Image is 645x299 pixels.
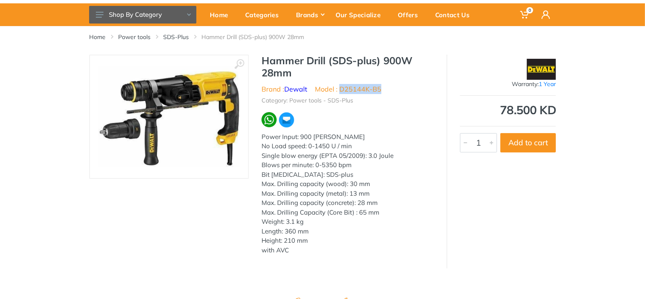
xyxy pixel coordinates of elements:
[239,6,290,24] div: Categories
[514,3,536,26] a: 0
[429,3,481,26] a: Contact Us
[526,7,533,13] span: 0
[98,66,240,167] img: Royal Tools - Hammer Drill (SDS-plus) 900W 28mm
[315,84,381,94] li: Model : D25144K-B5
[204,3,239,26] a: Home
[201,33,317,41] li: Hammer Drill (SDS-plus) 900W 28mm
[262,84,307,94] li: Brand :
[278,112,295,128] img: ma.webp
[290,6,330,24] div: Brands
[392,6,429,24] div: Offers
[460,104,556,116] div: 78.500 KD
[539,80,556,88] span: 1 Year
[262,96,353,105] li: Category: Power tools - SDS-Plus
[89,33,106,41] a: Home
[262,132,434,255] div: Power Input: 900 [PERSON_NAME] No Load speed: 0-1450 U / min Single blow energy (EPTA 05/2009): 3...
[163,33,189,41] a: SDS-Plus
[262,55,434,79] h1: Hammer Drill (SDS-plus) 900W 28mm
[392,3,429,26] a: Offers
[460,80,556,89] div: Warranty:
[262,112,277,127] img: wa.webp
[330,3,392,26] a: Our Specialize
[118,33,151,41] a: Power tools
[204,6,239,24] div: Home
[89,6,196,24] button: Shop By Category
[429,6,481,24] div: Contact Us
[239,3,290,26] a: Categories
[89,33,556,41] nav: breadcrumb
[527,59,556,80] img: Dewalt
[284,85,307,93] a: Dewalt
[330,6,392,24] div: Our Specialize
[500,133,556,152] button: Add to cart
